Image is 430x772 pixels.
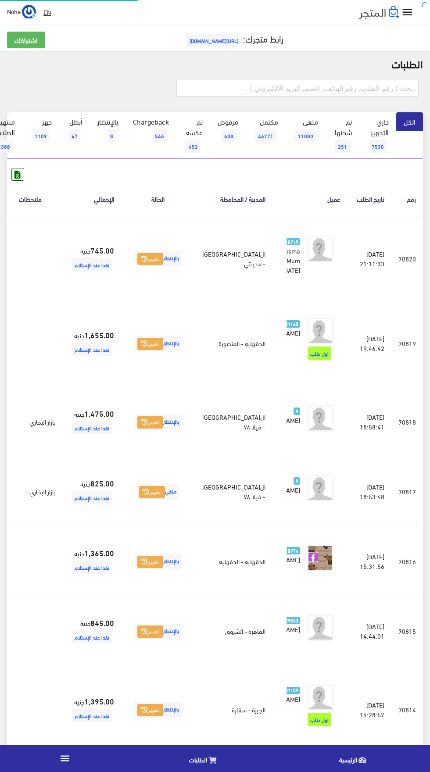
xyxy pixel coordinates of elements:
th: عميل [272,181,348,217]
span: ملغي [136,484,179,500]
span: نقدا عند الإستلام [72,258,112,271]
th: اﻹجمالي [63,181,121,217]
h2: الطلبات [7,58,423,69]
span: اول طلب [308,713,331,726]
a: 31159 [PERSON_NAME] [287,684,300,704]
img: avatar.png [307,615,333,641]
a: ... Noha [7,4,36,18]
span: 31159 [283,687,300,694]
td: [DATE] 18:58:41 [348,387,391,457]
span: 18974 [283,547,300,554]
span: 1109 [32,129,50,142]
a: رابط متجرك:[URL][DOMAIN_NAME] [185,30,283,46]
button: تغيير [137,416,163,429]
span: اول طلب [308,347,331,360]
strong: 845.00 [90,617,114,628]
button: تغيير [137,704,163,716]
td: ال[GEOGRAPHIC_DATA] - مدينتي [195,218,272,300]
span: بالإنتظار [135,415,182,430]
td: [DATE] 14:28:57 [348,666,391,754]
td: 70817 [391,457,423,527]
i:  [401,6,414,19]
span: نقدا عند الإستلام [72,630,112,643]
span: الرئيسية [339,754,357,765]
span: 8 [107,129,116,142]
span: Basma Mum [DATE] [281,244,300,276]
td: جنيه [63,666,121,754]
input: بحث ( رقم الطلب, رقم الهاتف, الإسم, البريد اﻹلكتروني )... [176,80,419,96]
span: بالإنتظار [135,702,182,718]
a: الطلبات [130,747,280,770]
span: نقدا عند الإستلام [72,343,112,356]
img: avatar.png [307,684,333,711]
span: 31160 [283,320,300,328]
button: تغيير [137,253,163,265]
img: avatar.png [307,475,333,501]
td: ال[GEOGRAPHIC_DATA] - فيلا ٧٨ [195,457,272,527]
a: 9 [PERSON_NAME] [287,475,300,494]
button: تغيير [137,338,163,350]
td: جنيه [63,457,121,527]
span: بالإنتظار [135,624,182,639]
td: ال[GEOGRAPHIC_DATA] - فيلا ٧٨ [195,387,272,457]
td: [DATE] 15:31:56 [348,527,391,597]
span: [URL][DOMAIN_NAME] [187,34,241,47]
td: 70819 [391,300,423,387]
a: 18719 Basma Mum [DATE] [287,236,300,275]
span: 7530 [369,139,387,153]
span: 546 [152,129,167,142]
span: نقدا عند الإستلام [72,709,112,722]
a: اشتراكك [7,32,45,48]
img: ... [22,5,36,19]
u: EN [43,7,51,18]
strong: 1,365.00 [84,547,114,558]
a: Chargeback546 [125,112,176,148]
span: 46771 [255,129,276,142]
a: 31160 [PERSON_NAME] [287,318,300,337]
button: تغيير [139,486,165,498]
td: جنيه [63,597,121,666]
td: الدقهلية - المنصورة [195,300,272,387]
a: بالإنتظار8 [90,112,125,148]
a: جاري التجهيز7530 [359,112,396,159]
span: بالإنتظار [135,251,182,266]
td: 70818 [391,387,423,457]
button: تغيير [137,556,163,568]
th: الحالة [121,181,195,217]
a: 18974 [PERSON_NAME] [287,545,300,564]
a: مكتمل46771 [246,112,286,148]
span: 452 [186,139,201,153]
a: تم شحنها251 [326,112,359,159]
td: [DATE] 18:53:48 [348,457,391,527]
a: 29863 [PERSON_NAME] [287,615,300,634]
a: الرئيسية [280,747,430,770]
span: 11080 [295,129,316,142]
strong: 745.00 [90,244,114,256]
span: 638 [222,129,236,142]
strong: 1,475.00 [84,407,114,419]
span: 9 [294,407,300,415]
td: 70814 [391,666,423,754]
iframe: Drift Widget Chat Controller [11,712,44,745]
span: Noha [7,6,21,17]
span: 251 [335,139,350,153]
td: جنيه [63,218,121,300]
a: 9 [PERSON_NAME] [287,405,300,425]
td: 70820 [391,218,423,300]
span: بالإنتظار [135,336,182,351]
a: جهز1109 [22,112,59,148]
a: الكل [396,112,423,131]
td: [DATE] 19:46:42 [348,300,391,387]
td: [DATE] 14:44:01 [348,597,391,666]
span: نقدا عند الإستلام [72,561,112,574]
a: تم عكسه452 [176,112,210,159]
td: الجيزة - سقارة [195,666,272,754]
td: [DATE] 21:11:33 [348,218,391,300]
img: avatar.png [307,318,333,344]
span: 18719 [283,238,300,246]
td: جنيه [63,300,121,387]
strong: 1,655.00 [84,329,114,340]
strong: 1,395.00 [84,695,114,707]
img: avatar.png [307,405,333,432]
strong: 825.00 [90,477,114,489]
